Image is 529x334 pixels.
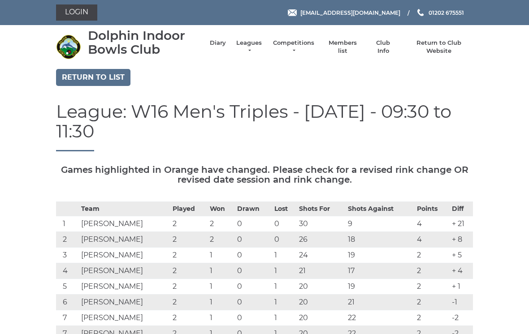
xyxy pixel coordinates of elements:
a: Return to Club Website [405,39,473,55]
div: Dolphin Indoor Bowls Club [88,29,201,56]
a: Phone us 01202 675551 [416,9,464,17]
td: -2 [450,310,473,325]
td: 20 [297,278,346,294]
td: 2 [170,278,208,294]
td: + 5 [450,247,473,263]
td: -1 [450,294,473,310]
td: [PERSON_NAME] [79,216,170,231]
td: 2 [208,216,235,231]
img: Dolphin Indoor Bowls Club [56,34,81,59]
th: Diff [450,201,473,216]
td: 2 [208,231,235,247]
td: 0 [272,231,297,247]
td: 9 [346,216,415,231]
img: Phone us [417,9,424,16]
td: 1 [272,294,297,310]
td: 1 [208,294,235,310]
td: 2 [170,310,208,325]
a: Login [56,4,97,21]
a: Competitions [272,39,315,55]
td: [PERSON_NAME] [79,231,170,247]
td: 22 [346,310,415,325]
th: Won [208,201,235,216]
td: + 1 [450,278,473,294]
td: 2 [56,231,79,247]
td: 0 [235,278,272,294]
td: 6 [56,294,79,310]
td: 1 [272,263,297,278]
td: 2 [415,294,449,310]
td: 26 [297,231,346,247]
td: 21 [346,294,415,310]
th: Team [79,201,170,216]
td: 0 [235,216,272,231]
td: 0 [235,263,272,278]
td: + 4 [450,263,473,278]
td: 1 [272,247,297,263]
td: 2 [415,263,449,278]
td: 0 [235,247,272,263]
td: [PERSON_NAME] [79,247,170,263]
td: 0 [235,294,272,310]
td: 18 [346,231,415,247]
td: 1 [208,247,235,263]
td: 7 [56,310,79,325]
th: Played [170,201,208,216]
td: 19 [346,247,415,263]
span: 01202 675551 [429,9,464,16]
h1: League: W16 Men's Triples - [DATE] - 09:30 to 11:30 [56,102,473,151]
td: 3 [56,247,79,263]
td: 4 [415,216,449,231]
td: 0 [235,310,272,325]
td: 2 [170,247,208,263]
td: [PERSON_NAME] [79,278,170,294]
td: [PERSON_NAME] [79,310,170,325]
td: 19 [346,278,415,294]
a: Return to list [56,69,130,86]
td: 20 [297,294,346,310]
td: 0 [235,231,272,247]
td: 4 [56,263,79,278]
td: 4 [415,231,449,247]
td: + 21 [450,216,473,231]
td: 24 [297,247,346,263]
td: 2 [170,231,208,247]
td: 30 [297,216,346,231]
th: Points [415,201,449,216]
td: 2 [415,278,449,294]
td: 1 [272,278,297,294]
td: 5 [56,278,79,294]
a: Email [EMAIL_ADDRESS][DOMAIN_NAME] [288,9,400,17]
td: 20 [297,310,346,325]
td: [PERSON_NAME] [79,263,170,278]
td: 1 [56,216,79,231]
td: 17 [346,263,415,278]
td: 1 [208,278,235,294]
td: 0 [272,216,297,231]
td: 1 [208,263,235,278]
h5: Games highlighted in Orange have changed. Please check for a revised rink change OR revised date ... [56,165,473,184]
td: 2 [170,294,208,310]
td: + 8 [450,231,473,247]
th: Lost [272,201,297,216]
th: Shots Against [346,201,415,216]
td: 2 [415,247,449,263]
td: 2 [415,310,449,325]
img: Email [288,9,297,16]
td: 1 [208,310,235,325]
a: Members list [324,39,361,55]
a: Club Info [370,39,396,55]
td: 2 [170,263,208,278]
span: [EMAIL_ADDRESS][DOMAIN_NAME] [300,9,400,16]
td: 1 [272,310,297,325]
th: Shots For [297,201,346,216]
td: 21 [297,263,346,278]
a: Diary [210,39,226,47]
th: Drawn [235,201,272,216]
td: [PERSON_NAME] [79,294,170,310]
a: Leagues [235,39,263,55]
td: 2 [170,216,208,231]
